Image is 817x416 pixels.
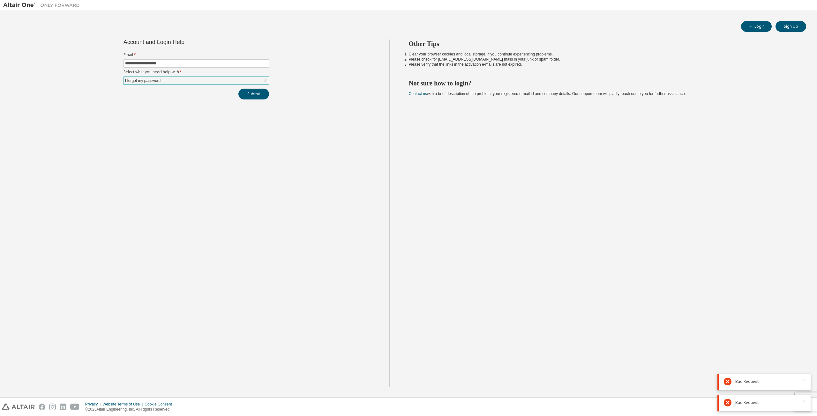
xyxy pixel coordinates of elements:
[776,21,806,32] button: Sign Up
[409,91,427,96] a: Contact us
[238,89,269,99] button: Submit
[124,77,269,84] div: I forgot my password
[735,379,759,384] span: Bad Request
[409,91,686,96] span: with a brief description of the problem, your registered e-mail id and company details. Our suppo...
[409,52,795,57] li: Clear your browser cookies and local storage, if you continue experiencing problems.
[409,79,795,87] h2: Not sure how to login?
[124,40,240,45] div: Account and Login Help
[145,402,176,407] div: Cookie Consent
[85,407,176,412] p: © 2025 Altair Engineering, Inc. All Rights Reserved.
[85,402,102,407] div: Privacy
[49,404,56,410] img: instagram.svg
[3,2,83,8] img: Altair One
[39,404,45,410] img: facebook.svg
[124,69,269,75] label: Select what you need help with
[2,404,35,410] img: altair_logo.svg
[102,402,145,407] div: Website Terms of Use
[741,21,772,32] button: Login
[409,57,795,62] li: Please check for [EMAIL_ADDRESS][DOMAIN_NAME] mails in your junk or spam folder.
[735,400,759,405] span: Bad Request
[409,62,795,67] li: Please verify that the links in the activation e-mails are not expired.
[124,52,269,57] label: Email
[60,404,66,410] img: linkedin.svg
[124,77,161,84] div: I forgot my password
[70,404,79,410] img: youtube.svg
[409,40,795,48] h2: Other Tips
